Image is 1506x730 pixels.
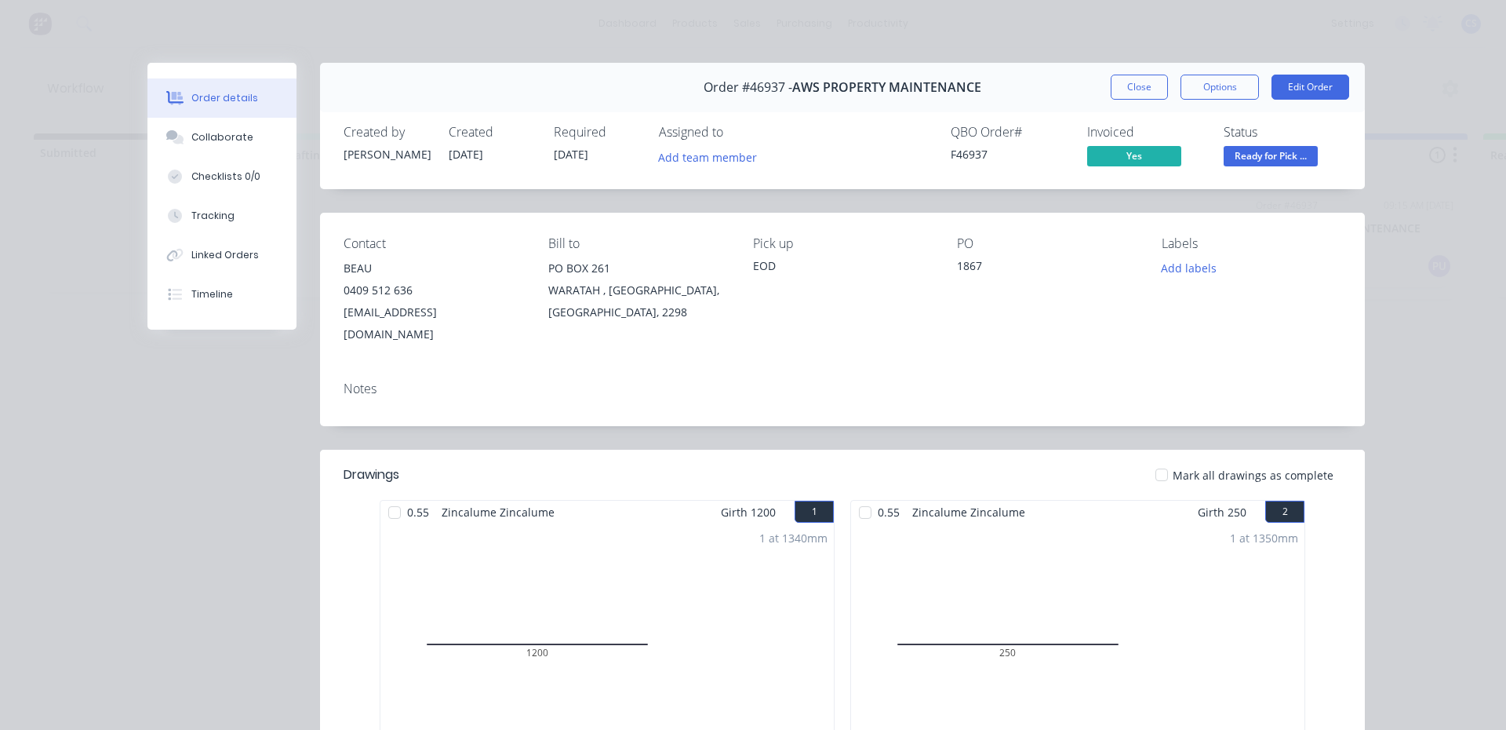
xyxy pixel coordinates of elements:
div: BEAU0409 512 636[EMAIL_ADDRESS][DOMAIN_NAME] [344,257,523,345]
div: Order details [191,91,258,105]
div: QBO Order # [951,125,1068,140]
div: PO BOX 261WARATAH , [GEOGRAPHIC_DATA], [GEOGRAPHIC_DATA], 2298 [548,257,728,323]
div: Created by [344,125,430,140]
button: Add labels [1153,257,1225,279]
span: Ready for Pick ... [1224,146,1318,166]
div: Pick up [753,236,933,251]
span: [DATE] [449,147,483,162]
button: Ready for Pick ... [1224,146,1318,170]
div: Tracking [191,209,235,223]
span: Zincalume Zincalume [906,501,1031,524]
button: 2 [1265,501,1304,523]
div: Timeline [191,287,233,301]
div: Bill to [548,236,728,251]
div: Checklists 0/0 [191,170,260,184]
div: [EMAIL_ADDRESS][DOMAIN_NAME] [344,301,523,345]
div: 1867 [957,257,1137,279]
span: [DATE] [554,147,588,162]
div: BEAU [344,257,523,279]
span: Order #46937 - [704,80,792,95]
span: 0.55 [871,501,906,524]
button: Add team member [650,146,766,167]
div: 1 at 1350mm [1230,530,1298,546]
div: Created [449,125,535,140]
div: WARATAH , [GEOGRAPHIC_DATA], [GEOGRAPHIC_DATA], 2298 [548,279,728,323]
span: Zincalume Zincalume [435,501,561,524]
div: Assigned to [659,125,816,140]
div: [PERSON_NAME] [344,146,430,162]
div: Contact [344,236,523,251]
div: Labels [1162,236,1341,251]
button: Checklists 0/0 [147,157,296,196]
span: Girth 250 [1198,501,1246,524]
div: 1 at 1340mm [759,530,828,546]
div: F46937 [951,146,1068,162]
div: Drawings [344,465,399,484]
span: 0.55 [401,501,435,524]
button: Timeline [147,275,296,314]
button: Add team member [659,146,766,167]
span: Yes [1087,146,1181,166]
span: Mark all drawings as complete [1173,467,1333,484]
div: 0409 512 636 [344,279,523,301]
span: Girth 1200 [721,501,776,524]
button: Edit Order [1271,75,1349,100]
div: Required [554,125,640,140]
div: PO [957,236,1137,251]
button: Tracking [147,196,296,235]
button: Linked Orders [147,235,296,275]
button: Close [1111,75,1168,100]
span: AWS PROPERTY MAINTENANCE [792,80,981,95]
div: Status [1224,125,1341,140]
div: EOD [753,257,933,274]
div: Notes [344,381,1341,396]
button: Collaborate [147,118,296,157]
button: 1 [795,501,834,523]
button: Options [1180,75,1259,100]
div: Invoiced [1087,125,1205,140]
div: Collaborate [191,130,253,144]
div: PO BOX 261 [548,257,728,279]
button: Order details [147,78,296,118]
div: Linked Orders [191,248,259,262]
